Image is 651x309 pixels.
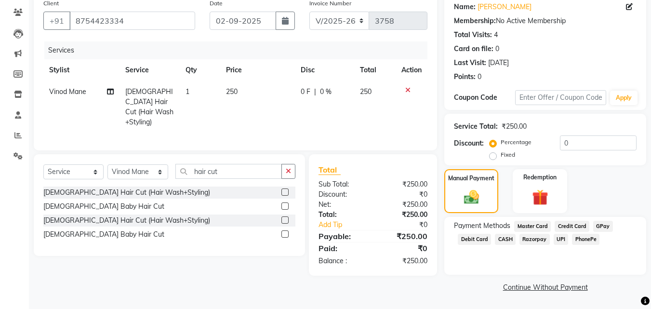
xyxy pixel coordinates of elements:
span: GPay [593,221,613,232]
span: Payment Methods [454,221,510,231]
div: ₹0 [373,189,435,200]
span: CASH [495,234,516,245]
div: Name: [454,2,476,12]
div: Sub Total: [311,179,373,189]
div: ₹250.00 [373,256,435,266]
div: Services [44,41,435,59]
div: [DEMOGRAPHIC_DATA] Hair Cut (Hair Wash+Styling) [43,215,210,226]
a: Add Tip [311,220,383,230]
span: [DEMOGRAPHIC_DATA] Hair Cut (Hair Wash+Styling) [125,87,173,126]
span: Credit Card [555,221,589,232]
button: +91 [43,12,70,30]
div: 4 [494,30,498,40]
div: Paid: [311,242,373,254]
input: Search or Scan [175,164,282,179]
img: _cash.svg [459,188,484,206]
th: Action [396,59,427,81]
input: Enter Offer / Coupon Code [515,90,606,105]
div: Last Visit: [454,58,486,68]
th: Qty [180,59,220,81]
div: Balance : [311,256,373,266]
span: UPI [554,234,569,245]
div: Service Total: [454,121,498,132]
div: ₹250.00 [373,230,435,242]
th: Disc [295,59,354,81]
div: Discount: [311,189,373,200]
div: ₹250.00 [373,210,435,220]
div: Net: [311,200,373,210]
div: Membership: [454,16,496,26]
th: Price [220,59,295,81]
span: Master Card [514,221,551,232]
span: 250 [360,87,372,96]
div: ₹250.00 [373,200,435,210]
div: ₹250.00 [502,121,527,132]
div: ₹0 [373,242,435,254]
span: 0 F [301,87,310,97]
span: 250 [226,87,238,96]
a: Continue Without Payment [446,282,644,293]
th: Stylist [43,59,120,81]
div: Coupon Code [454,93,515,103]
span: 0 % [320,87,332,97]
input: Search by Name/Mobile/Email/Code [69,12,195,30]
th: Service [120,59,180,81]
div: Discount: [454,138,484,148]
label: Manual Payment [448,174,494,183]
label: Percentage [501,138,531,147]
div: [DEMOGRAPHIC_DATA] Baby Hair Cut [43,202,164,212]
span: | [314,87,316,97]
span: PhonePe [572,234,599,245]
span: Total [319,165,341,175]
label: Fixed [501,150,515,159]
span: 1 [186,87,189,96]
div: Payable: [311,230,373,242]
div: ₹250.00 [373,179,435,189]
a: [PERSON_NAME] [478,2,531,12]
div: [DEMOGRAPHIC_DATA] Hair Cut (Hair Wash+Styling) [43,188,210,198]
div: [DATE] [488,58,509,68]
div: Total: [311,210,373,220]
span: Debit Card [458,234,491,245]
div: No Active Membership [454,16,637,26]
div: 0 [478,72,481,82]
div: Points: [454,72,476,82]
th: Total [354,59,396,81]
div: 0 [495,44,499,54]
div: ₹0 [384,220,435,230]
span: Razorpay [519,234,550,245]
div: Card on file: [454,44,493,54]
button: Apply [610,91,638,105]
div: Total Visits: [454,30,492,40]
div: [DEMOGRAPHIC_DATA] Baby Hair Cut [43,229,164,240]
img: _gift.svg [527,188,553,207]
span: Vinod Mane [49,87,86,96]
label: Redemption [523,173,557,182]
